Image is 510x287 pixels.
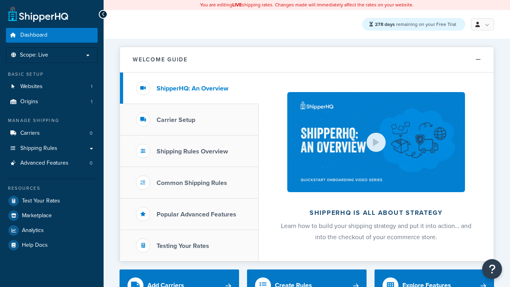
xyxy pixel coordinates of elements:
[6,28,98,43] a: Dashboard
[157,242,209,250] h3: Testing Your Rates
[20,52,48,59] span: Scope: Live
[22,212,52,219] span: Marketplace
[6,126,98,141] li: Carriers
[157,116,195,124] h3: Carrier Setup
[482,259,502,279] button: Open Resource Center
[120,47,494,73] button: Welcome Guide
[6,71,98,78] div: Basic Setup
[22,227,44,234] span: Analytics
[20,130,40,137] span: Carriers
[157,85,228,92] h3: ShipperHQ: An Overview
[6,117,98,124] div: Manage Shipping
[133,57,188,63] h2: Welcome Guide
[157,148,228,155] h3: Shipping Rules Overview
[90,130,92,137] span: 0
[91,83,92,90] span: 1
[90,160,92,167] span: 0
[6,141,98,156] a: Shipping Rules
[22,242,48,249] span: Help Docs
[6,156,98,171] a: Advanced Features0
[375,21,456,28] span: remaining on your Free Trial
[6,79,98,94] li: Websites
[6,238,98,252] a: Help Docs
[6,194,98,208] a: Test Your Rates
[232,1,242,8] b: LIVE
[157,211,236,218] h3: Popular Advanced Features
[20,160,69,167] span: Advanced Features
[6,79,98,94] a: Websites1
[287,92,465,192] img: ShipperHQ is all about strategy
[6,94,98,109] li: Origins
[6,126,98,141] a: Carriers0
[6,223,98,238] a: Analytics
[20,83,43,90] span: Websites
[91,98,92,105] span: 1
[6,156,98,171] li: Advanced Features
[280,209,473,216] h2: ShipperHQ is all about strategy
[375,21,395,28] strong: 278 days
[6,208,98,223] a: Marketplace
[20,98,38,105] span: Origins
[22,198,60,204] span: Test Your Rates
[20,145,57,152] span: Shipping Rules
[281,221,471,242] span: Learn how to build your shipping strategy and put it into action… and into the checkout of your e...
[6,94,98,109] a: Origins1
[6,185,98,192] div: Resources
[157,179,227,187] h3: Common Shipping Rules
[20,32,47,39] span: Dashboard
